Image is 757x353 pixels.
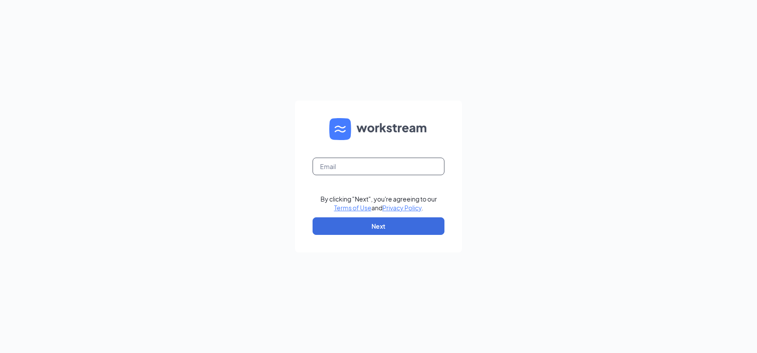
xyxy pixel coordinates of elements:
a: Terms of Use [334,204,371,212]
img: WS logo and Workstream text [329,118,428,140]
div: By clicking "Next", you're agreeing to our and . [320,195,437,212]
a: Privacy Policy [382,204,422,212]
input: Email [313,158,444,175]
button: Next [313,217,444,235]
